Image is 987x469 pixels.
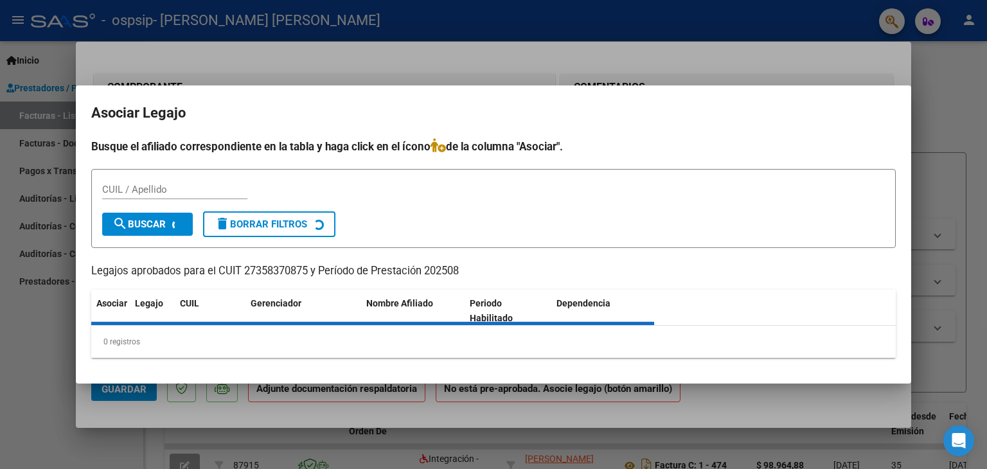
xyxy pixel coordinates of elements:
[361,290,465,332] datatable-header-cell: Nombre Afiliado
[556,298,610,308] span: Dependencia
[470,298,513,323] span: Periodo Habilitado
[91,263,896,279] p: Legajos aprobados para el CUIT 27358370875 y Período de Prestación 202508
[112,218,166,230] span: Buscar
[551,290,655,332] datatable-header-cell: Dependencia
[215,216,230,231] mat-icon: delete
[215,218,307,230] span: Borrar Filtros
[102,213,193,236] button: Buscar
[91,101,896,125] h2: Asociar Legajo
[130,290,175,332] datatable-header-cell: Legajo
[96,298,127,308] span: Asociar
[180,298,199,308] span: CUIL
[135,298,163,308] span: Legajo
[245,290,361,332] datatable-header-cell: Gerenciador
[251,298,301,308] span: Gerenciador
[366,298,433,308] span: Nombre Afiliado
[175,290,245,332] datatable-header-cell: CUIL
[943,425,974,456] div: Open Intercom Messenger
[91,290,130,332] datatable-header-cell: Asociar
[203,211,335,237] button: Borrar Filtros
[91,326,896,358] div: 0 registros
[91,138,896,155] h4: Busque el afiliado correspondiente en la tabla y haga click en el ícono de la columna "Asociar".
[465,290,551,332] datatable-header-cell: Periodo Habilitado
[112,216,128,231] mat-icon: search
